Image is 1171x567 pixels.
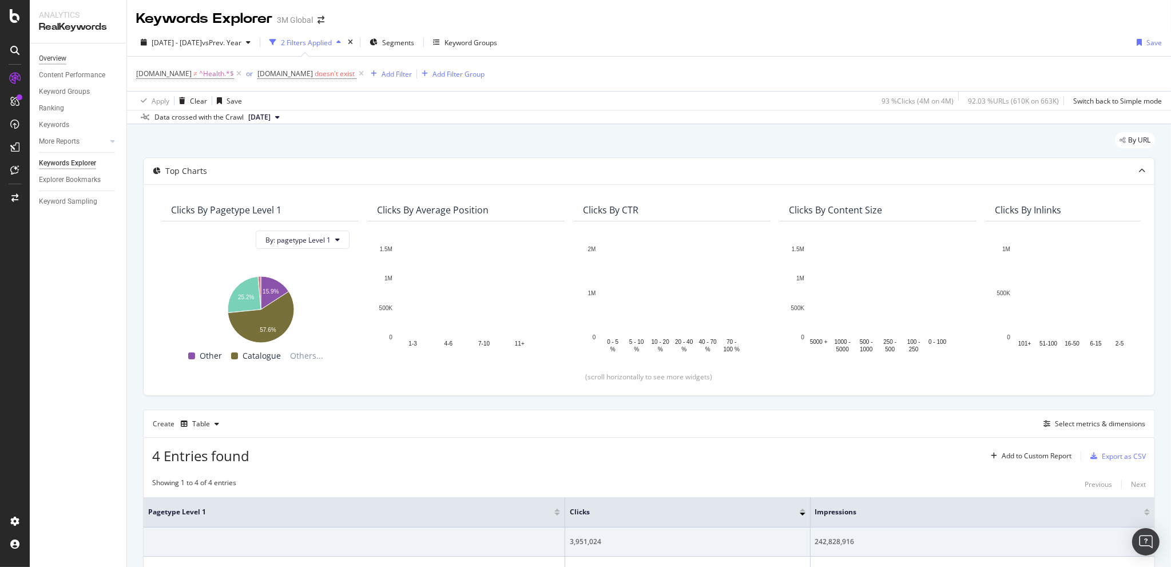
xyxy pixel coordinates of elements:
text: 1000 - [835,339,851,346]
button: Switch back to Simple mode [1069,92,1162,110]
text: 500 [885,347,895,353]
div: Clear [190,96,207,106]
a: Content Performance [39,69,118,81]
button: Clear [174,92,207,110]
div: times [346,37,355,48]
span: Other [200,349,222,363]
div: Keyword Groups [39,86,90,98]
button: [DATE] - [DATE]vsPrev. Year [136,33,255,51]
span: pagetype Level 1 [148,507,537,517]
div: Clicks By pagetype Level 1 [171,204,281,216]
button: Export as CSV [1086,447,1146,465]
div: Analytics [39,9,117,21]
button: Save [1132,33,1162,51]
span: Segments [382,38,414,47]
span: Others... [285,349,328,363]
text: 250 - [883,339,896,346]
div: 242,828,916 [815,537,1150,547]
div: More Reports [39,136,80,148]
div: Data crossed with the Crawl [154,112,244,122]
div: Keywords [39,119,69,131]
div: RealKeywords [39,21,117,34]
text: 1M [796,276,804,282]
text: 40 - 70 [699,339,717,346]
text: 10 - 20 [652,339,670,346]
text: 0 - 5 [607,339,618,346]
text: 11+ [515,341,525,347]
div: Keywords Explorer [136,9,272,29]
text: 0 - 100 [928,339,947,346]
div: Open Intercom Messenger [1132,528,1160,556]
div: Explorer Bookmarks [39,174,101,186]
svg: A chart. [171,271,350,344]
a: Keyword Sampling [39,196,118,208]
text: 1.5M [380,246,392,252]
div: Save [227,96,242,106]
text: 500K [791,305,805,311]
text: 5000 [836,347,850,353]
text: 5000 + [810,339,828,346]
div: Add Filter Group [432,69,485,79]
text: 20 - 40 [675,339,693,346]
div: Clicks By Content Size [789,204,882,216]
span: By URL [1128,137,1150,144]
div: legacy label [1115,132,1155,148]
div: or [246,69,253,78]
div: 3M Global [277,14,313,26]
svg: A chart. [377,243,555,354]
text: 0 [593,334,596,340]
button: Select metrics & dimensions [1039,417,1145,431]
div: Keywords Explorer [39,157,96,169]
svg: A chart. [583,243,761,354]
text: 1M [588,290,596,296]
a: Keywords Explorer [39,157,118,169]
div: Switch back to Simple mode [1073,96,1162,106]
span: [DATE] - [DATE] [152,38,202,47]
text: 6-15 [1090,341,1102,347]
text: 7-10 [478,341,490,347]
button: Add Filter [366,67,412,81]
button: By: pagetype Level 1 [256,231,350,249]
div: Showing 1 to 4 of 4 entries [152,478,236,491]
button: Save [212,92,242,110]
a: Overview [39,53,118,65]
text: 1.5M [792,246,804,252]
div: Content Performance [39,69,105,81]
text: 57.6% [260,327,276,333]
text: 2-5 [1116,341,1124,347]
span: ^Health.*$ [199,66,234,82]
button: Next [1131,478,1146,491]
a: More Reports [39,136,107,148]
div: Clicks By CTR [583,204,638,216]
text: % [634,347,639,353]
div: Next [1131,479,1146,489]
text: 0 [801,334,804,340]
text: % [658,347,663,353]
div: A chart. [789,243,967,354]
text: % [681,347,686,353]
div: Apply [152,96,169,106]
text: 4-6 [444,341,453,347]
div: Export as CSV [1102,451,1146,461]
text: 0 [1007,334,1010,340]
text: 101+ [1018,341,1031,347]
button: Apply [136,92,169,110]
span: [DOMAIN_NAME] [257,69,313,78]
div: 2 Filters Applied [281,38,332,47]
text: 2M [588,246,596,252]
text: 1000 [860,347,873,353]
a: Explorer Bookmarks [39,174,118,186]
span: [DOMAIN_NAME] [136,69,192,78]
button: Segments [365,33,419,51]
div: 3,951,024 [570,537,805,547]
button: Add to Custom Report [986,447,1071,465]
text: 100 - [907,339,920,346]
text: 16-50 [1065,341,1079,347]
text: 1M [384,276,392,282]
text: 500K [997,290,1011,296]
div: Keyword Groups [444,38,497,47]
div: Previous [1085,479,1112,489]
button: Add Filter Group [417,67,485,81]
span: vs Prev. Year [202,38,241,47]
